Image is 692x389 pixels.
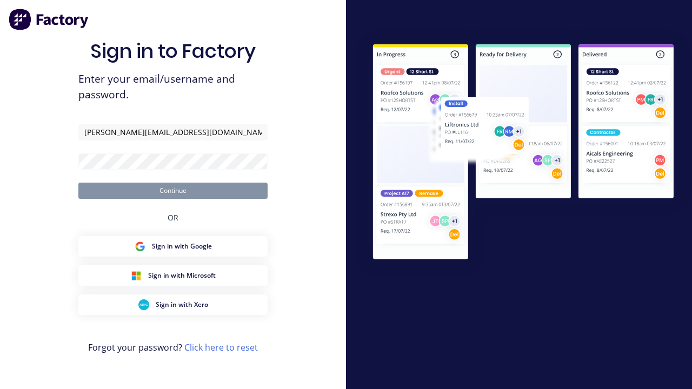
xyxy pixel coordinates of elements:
span: Sign in with Microsoft [148,271,216,280]
img: Xero Sign in [138,299,149,310]
button: Xero Sign inSign in with Xero [78,294,268,315]
button: Google Sign inSign in with Google [78,236,268,257]
img: Factory [9,9,90,30]
img: Sign in [355,28,692,279]
input: Email/Username [78,124,268,140]
span: Enter your email/username and password. [78,71,268,103]
img: Microsoft Sign in [131,270,142,281]
span: Sign in with Xero [156,300,208,310]
button: Continue [78,183,268,199]
span: Sign in with Google [152,242,212,251]
a: Click here to reset [184,341,258,353]
img: Google Sign in [135,241,145,252]
h1: Sign in to Factory [90,39,256,63]
span: Forgot your password? [88,341,258,354]
div: OR [168,199,178,236]
button: Microsoft Sign inSign in with Microsoft [78,265,268,286]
